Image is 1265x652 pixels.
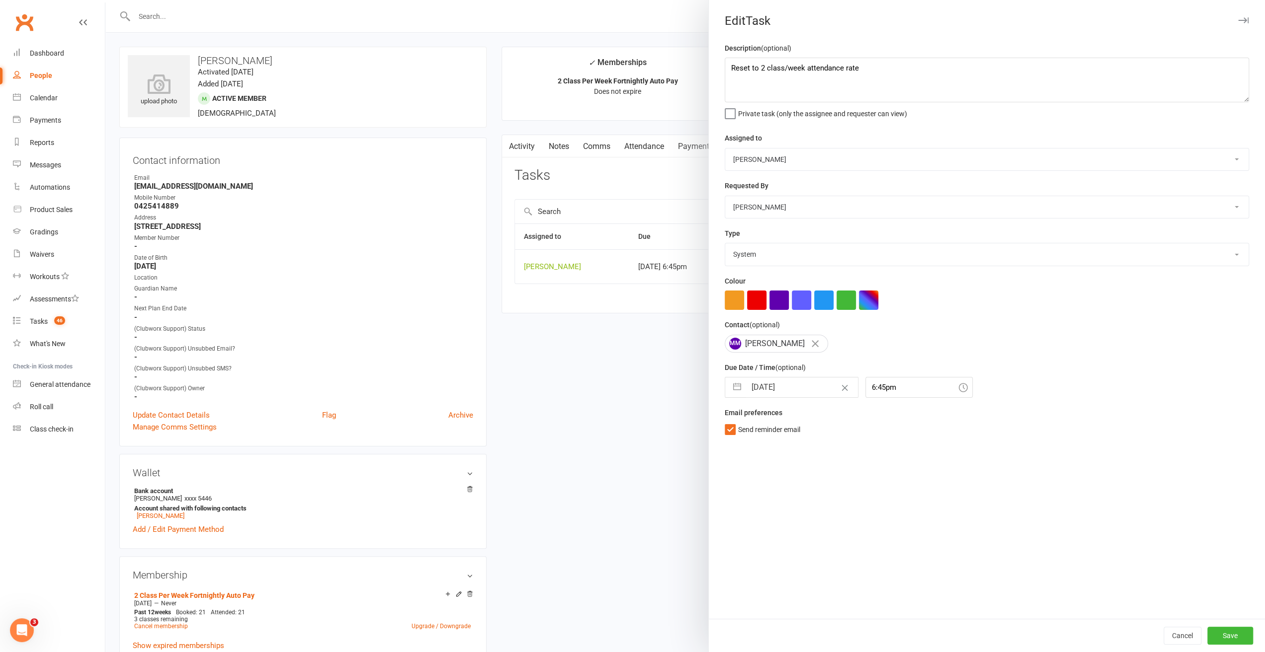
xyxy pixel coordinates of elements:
[13,109,105,132] a: Payments
[13,154,105,176] a: Messages
[30,161,61,169] div: Messages
[13,333,105,355] a: What's New
[1207,627,1253,645] button: Save
[13,221,105,243] a: Gradings
[1164,627,1201,645] button: Cancel
[30,139,54,146] div: Reports
[30,380,90,388] div: General attendance
[725,58,1249,102] textarea: Reset to 2 class/week attendance rate
[30,403,53,411] div: Roll call
[729,338,741,350] span: MM
[13,132,105,154] a: Reports
[13,87,105,109] a: Calendar
[761,44,791,52] small: (optional)
[725,319,780,330] label: Contact
[30,340,66,348] div: What's New
[30,295,79,303] div: Assessments
[30,72,52,79] div: People
[725,407,782,418] label: Email preferences
[13,199,105,221] a: Product Sales
[13,396,105,418] a: Roll call
[738,106,907,118] span: Private task (only the assignee and requester can view)
[30,618,38,626] span: 3
[30,317,48,325] div: Tasks
[738,422,800,434] span: Send reminder email
[13,310,105,333] a: Tasks 46
[30,425,74,433] div: Class check-in
[13,373,105,396] a: General attendance kiosk mode
[30,206,73,214] div: Product Sales
[13,243,105,266] a: Waivers
[30,94,58,102] div: Calendar
[13,288,105,310] a: Assessments
[12,10,37,35] a: Clubworx
[30,273,60,281] div: Workouts
[750,321,780,329] small: (optional)
[725,362,806,373] label: Due Date / Time
[725,228,740,239] label: Type
[13,65,105,87] a: People
[13,418,105,440] a: Class kiosk mode
[13,42,105,65] a: Dashboard
[30,250,54,258] div: Waivers
[30,116,61,124] div: Payments
[54,316,65,325] span: 46
[30,183,70,191] div: Automations
[725,335,828,353] div: [PERSON_NAME]
[709,14,1265,28] div: Edit Task
[13,266,105,288] a: Workouts
[13,176,105,199] a: Automations
[725,133,762,144] label: Assigned to
[30,228,58,236] div: Gradings
[725,180,768,191] label: Requested By
[836,378,853,397] button: Clear Date
[10,618,34,642] iframe: Intercom live chat
[30,49,64,57] div: Dashboard
[775,363,806,371] small: (optional)
[725,43,791,54] label: Description
[725,276,746,287] label: Colour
